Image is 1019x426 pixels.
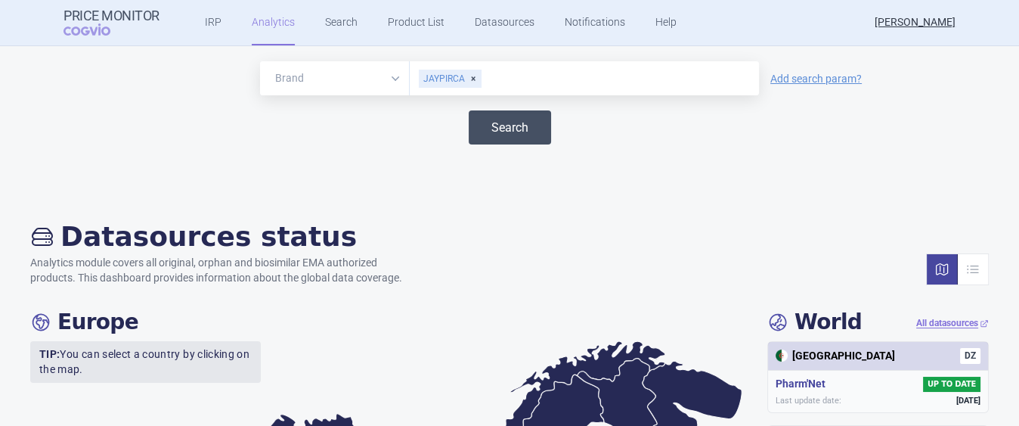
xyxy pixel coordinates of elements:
[469,110,551,145] button: Search
[776,377,832,392] h5: Pharm'Net
[770,73,862,84] a: Add search param?
[776,350,788,362] img: Algeria
[30,309,138,335] h4: Europe
[63,8,160,23] strong: Price Monitor
[30,256,417,285] p: Analytics module covers all original, orphan and biosimilar EMA authorized products. This dashboa...
[30,341,261,383] p: You can select a country by clicking on the map.
[419,70,482,88] div: JAYPIRCA
[767,309,862,335] h4: World
[956,395,980,406] span: [DATE]
[39,348,60,360] strong: TIP:
[776,395,841,406] span: Last update date:
[63,8,160,37] a: Price MonitorCOGVIO
[960,348,980,364] span: DZ
[30,220,417,253] h2: Datasources status
[776,349,895,364] div: [GEOGRAPHIC_DATA]
[916,317,989,330] a: All datasources
[923,377,980,392] span: UP TO DATE
[63,23,132,36] span: COGVIO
